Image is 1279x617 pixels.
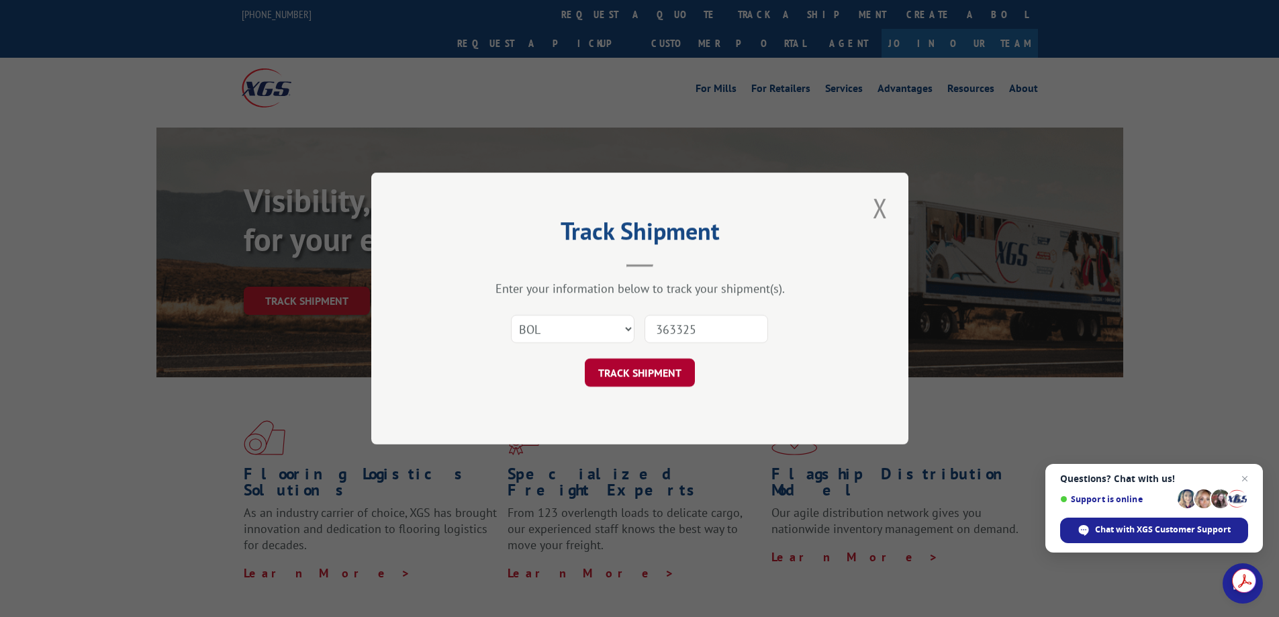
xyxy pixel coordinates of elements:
[869,189,892,226] button: Close modal
[1060,518,1248,543] span: Chat with XGS Customer Support
[438,222,841,247] h2: Track Shipment
[1060,494,1173,504] span: Support is online
[1060,473,1248,484] span: Questions? Chat with us!
[1223,563,1263,604] a: Open chat
[645,315,768,343] input: Number(s)
[438,281,841,296] div: Enter your information below to track your shipment(s).
[1095,524,1231,536] span: Chat with XGS Customer Support
[585,359,695,387] button: TRACK SHIPMENT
